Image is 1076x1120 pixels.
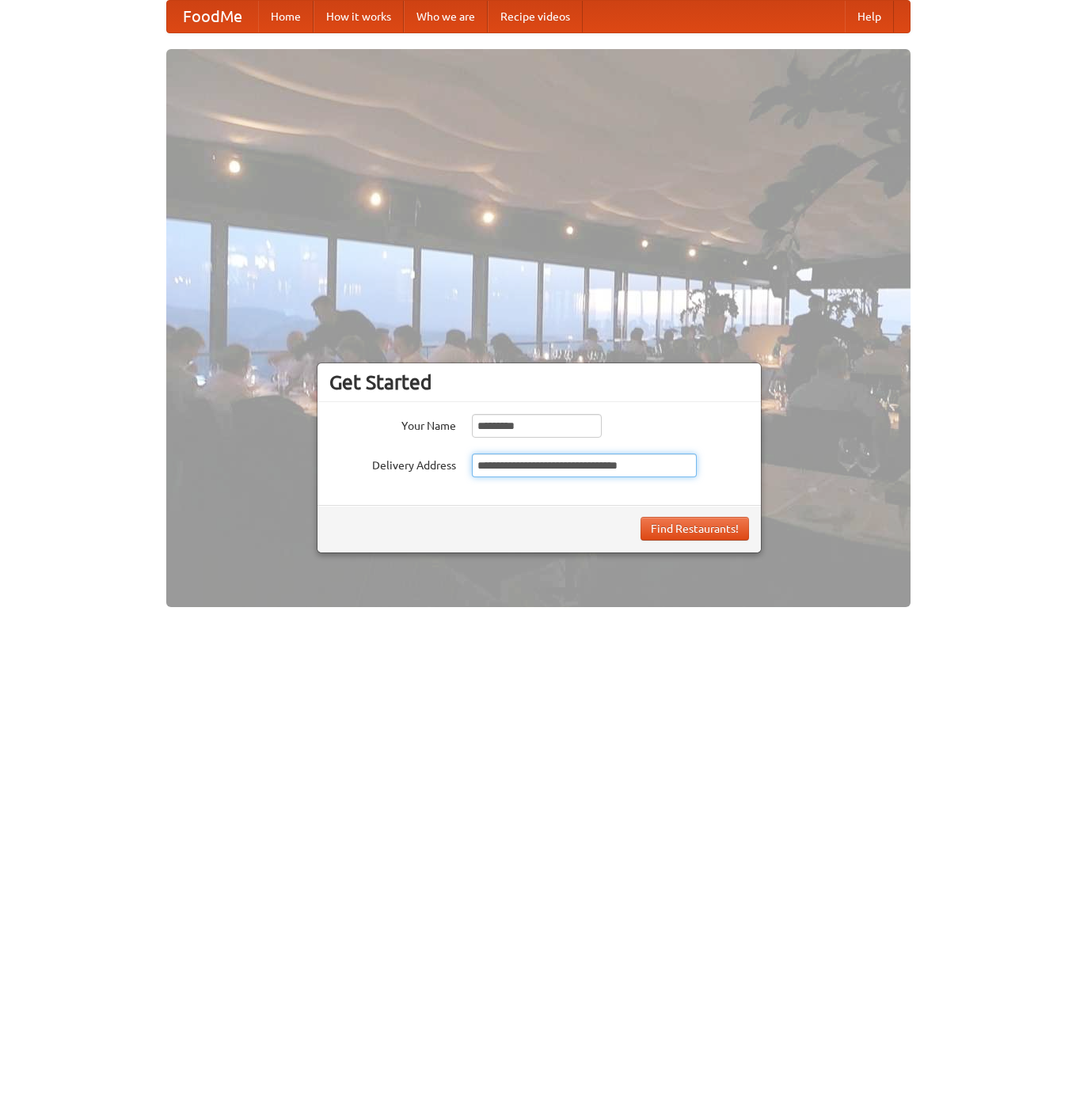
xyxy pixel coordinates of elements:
a: Home [258,1,314,32]
label: Your Name [329,414,456,434]
h3: Get Started [329,370,749,394]
a: FoodMe [167,1,258,32]
button: Find Restaurants! [641,517,749,541]
a: Help [845,1,894,32]
a: Who we are [404,1,488,32]
a: How it works [314,1,404,32]
label: Delivery Address [329,454,456,473]
a: Recipe videos [488,1,583,32]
